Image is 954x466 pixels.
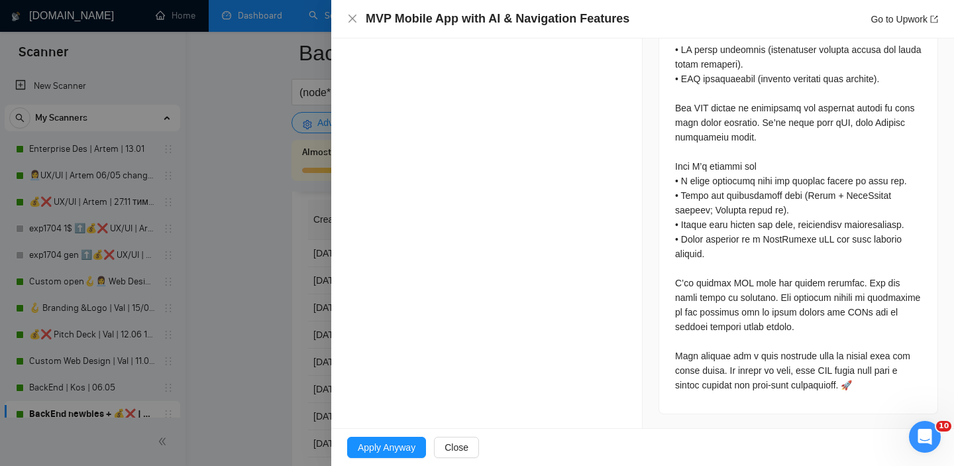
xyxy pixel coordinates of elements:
[347,437,426,458] button: Apply Anyway
[445,440,468,455] span: Close
[871,14,938,25] a: Go to Upworkexport
[347,13,358,25] button: Close
[434,437,479,458] button: Close
[347,13,358,24] span: close
[358,440,415,455] span: Apply Anyway
[930,15,938,23] span: export
[936,421,951,432] span: 10
[909,421,941,453] iframe: Intercom live chat
[366,11,629,27] h4: MVP Mobile App with AI & Navigation Features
